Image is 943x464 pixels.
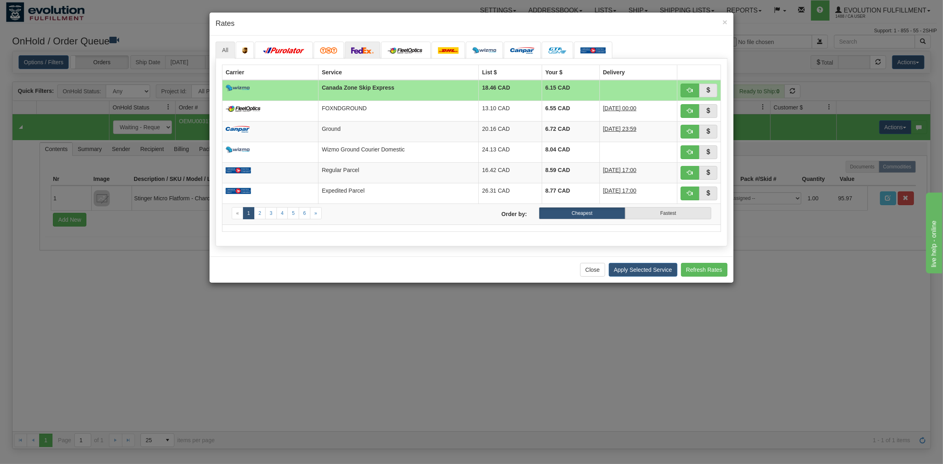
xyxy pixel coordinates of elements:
td: 24.13 CAD [479,142,542,162]
a: Next [310,207,322,219]
a: 4 [277,207,288,219]
td: 6.15 CAD [542,80,599,101]
td: 26.31 CAD [479,183,542,204]
img: FedEx.png [351,47,374,54]
td: 16.42 CAD [479,162,542,183]
img: CarrierLogo_10191.png [548,47,567,54]
td: Ground [319,121,479,142]
span: [DATE] 17:00 [603,167,637,173]
button: Apply Selected Service [609,263,677,277]
button: Close [580,263,605,277]
td: 18.46 CAD [479,80,542,101]
img: Canada_post.png [226,167,251,174]
label: Fastest [625,207,711,219]
td: 8.04 CAD [542,142,599,162]
a: Previous [232,207,243,219]
th: List $ [479,65,542,80]
span: » [314,210,317,216]
td: Wizmo Ground Courier Domestic [319,142,479,162]
td: 8.77 CAD [542,183,599,204]
td: Regular Parcel [319,162,479,183]
div: live help - online [6,5,75,15]
label: Cheapest [539,207,625,219]
img: campar.png [510,47,534,54]
a: 3 [265,207,277,219]
span: × [723,17,727,27]
th: Your $ [542,65,599,80]
a: 6 [299,207,310,219]
a: 2 [254,207,266,219]
img: ups.png [242,47,248,54]
th: Carrier [222,65,319,80]
img: dhl.png [438,47,459,54]
td: 20.16 CAD [479,121,542,142]
th: Delivery [599,65,677,80]
span: [DATE] 17:00 [603,187,637,194]
img: Canada_post.png [580,47,606,54]
td: 1 Day [599,183,677,204]
img: wizmo.png [472,47,497,54]
img: campar.png [226,126,250,132]
span: « [236,210,239,216]
iframe: chat widget [924,191,942,273]
button: Close [723,18,727,26]
th: Service [319,65,479,80]
img: tnt.png [320,47,337,54]
td: FOXNDGROUND [319,101,479,121]
h4: Rates [216,19,727,29]
img: wizmo.png [226,85,250,91]
a: All [216,42,235,59]
img: Canada_post.png [226,188,251,194]
label: Order by: [471,207,533,218]
img: CarrierLogo_10182.png [388,47,424,54]
span: [DATE] 23:59 [603,126,637,132]
img: purolator.png [261,47,306,54]
td: 1 Day [599,101,677,121]
td: 13.10 CAD [479,101,542,121]
a: 1 [243,207,255,219]
span: [DATE] 00:00 [603,105,637,111]
td: 2 Days [599,162,677,183]
img: wizmo.png [226,147,250,153]
a: 5 [287,207,299,219]
td: 8.59 CAD [542,162,599,183]
td: 6.55 CAD [542,101,599,121]
img: CarrierLogo_10182.png [226,105,262,112]
td: 1 Day [599,121,677,142]
button: Refresh Rates [681,263,727,277]
td: Expedited Parcel [319,183,479,204]
td: Canada Zone Skip Express [319,80,479,101]
td: 6.72 CAD [542,121,599,142]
